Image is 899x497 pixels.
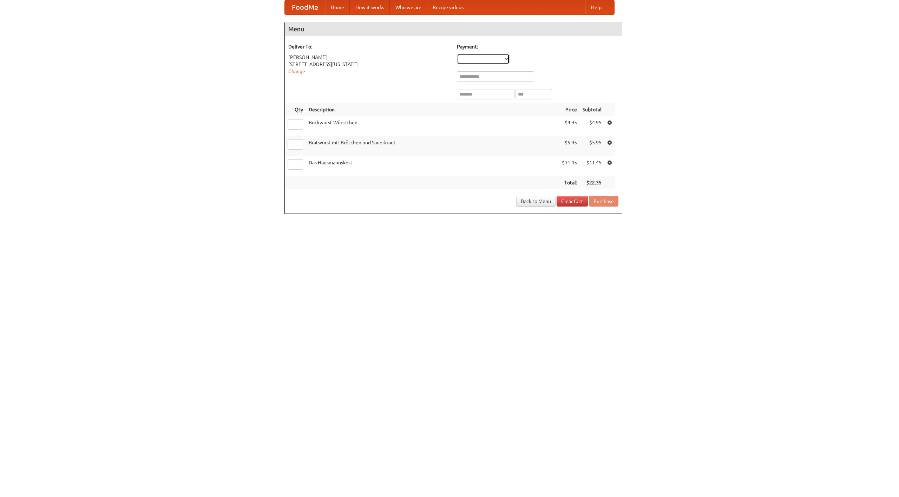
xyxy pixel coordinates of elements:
[585,0,607,14] a: Help
[325,0,350,14] a: Home
[559,103,580,116] th: Price
[580,136,604,156] td: $5.95
[390,0,427,14] a: Who we are
[285,0,325,14] a: FoodMe
[559,156,580,176] td: $11.45
[306,156,559,176] td: Das Hausmannskost
[306,136,559,156] td: Bratwurst mit Brötchen und Sauerkraut
[306,116,559,136] td: Bockwurst Würstchen
[580,156,604,176] td: $11.45
[589,196,618,207] button: Purchase
[580,116,604,136] td: $4.95
[427,0,469,14] a: Recipe videos
[580,176,604,189] th: $22.35
[288,43,450,50] h5: Deliver To:
[559,116,580,136] td: $4.95
[285,22,622,36] h4: Menu
[285,103,306,116] th: Qty
[557,196,588,207] a: Clear Cart
[288,68,305,74] a: Change
[306,103,559,116] th: Description
[457,43,618,50] h5: Payment:
[580,103,604,116] th: Subtotal
[516,196,556,207] a: Back to Menu
[288,54,450,61] div: [PERSON_NAME]
[559,176,580,189] th: Total:
[559,136,580,156] td: $5.95
[350,0,390,14] a: How it works
[288,61,450,68] div: [STREET_ADDRESS][US_STATE]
